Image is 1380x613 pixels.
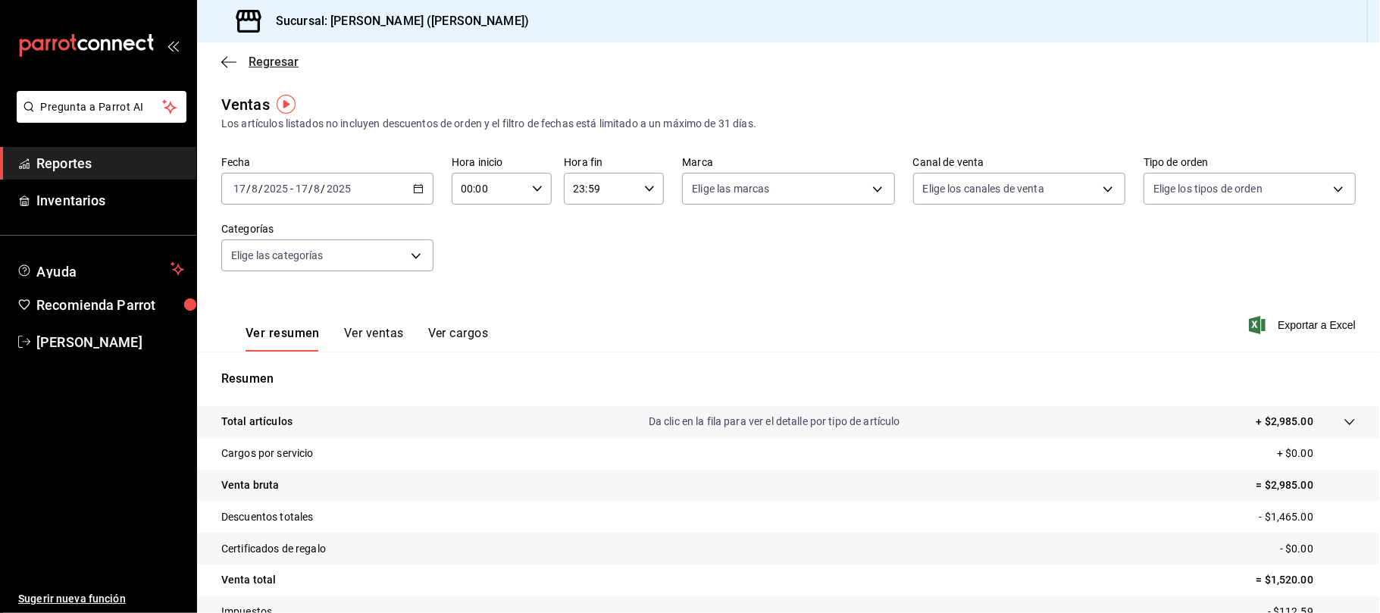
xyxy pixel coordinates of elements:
span: Elige los canales de venta [923,181,1044,196]
label: Hora fin [564,158,664,168]
span: / [246,183,251,195]
label: Canal de venta [913,158,1125,168]
input: -- [314,183,321,195]
input: ---- [326,183,352,195]
p: Venta bruta [221,477,279,493]
p: Venta total [221,572,276,588]
span: Elige las categorías [231,248,324,263]
p: Resumen [221,370,1356,388]
p: Da clic en la fila para ver el detalle por tipo de artículo [649,414,900,430]
span: / [321,183,326,195]
button: Ver resumen [246,326,320,352]
button: Ver cargos [428,326,489,352]
span: Elige las marcas [692,181,769,196]
p: - $1,465.00 [1260,509,1356,525]
span: - [290,183,293,195]
button: Ver ventas [344,326,404,352]
button: open_drawer_menu [167,39,179,52]
p: Descuentos totales [221,509,313,525]
label: Hora inicio [452,158,552,168]
div: navigation tabs [246,326,488,352]
label: Marca [682,158,894,168]
p: = $2,985.00 [1256,477,1356,493]
button: Pregunta a Parrot AI [17,91,186,123]
span: / [258,183,263,195]
p: + $0.00 [1277,446,1356,461]
span: Elige los tipos de orden [1153,181,1263,196]
p: Certificados de regalo [221,541,326,557]
div: Los artículos listados no incluyen descuentos de orden y el filtro de fechas está limitado a un m... [221,116,1356,132]
label: Categorías [221,224,433,235]
span: Regresar [249,55,299,69]
span: Ayuda [36,260,164,278]
a: Pregunta a Parrot AI [11,110,186,126]
span: Reportes [36,153,184,174]
span: / [308,183,313,195]
label: Fecha [221,158,433,168]
p: Cargos por servicio [221,446,314,461]
span: Inventarios [36,190,184,211]
input: -- [233,183,246,195]
img: Tooltip marker [277,95,296,114]
span: Sugerir nueva función [18,591,184,607]
input: ---- [263,183,289,195]
span: Recomienda Parrot [36,295,184,315]
label: Tipo de orden [1144,158,1356,168]
div: Ventas [221,93,270,116]
p: = $1,520.00 [1256,572,1356,588]
span: [PERSON_NAME] [36,332,184,352]
button: Regresar [221,55,299,69]
h3: Sucursal: [PERSON_NAME] ([PERSON_NAME]) [264,12,529,30]
span: Pregunta a Parrot AI [41,99,163,115]
input: -- [251,183,258,195]
button: Exportar a Excel [1252,316,1356,334]
p: + $2,985.00 [1256,414,1313,430]
p: Total artículos [221,414,293,430]
p: - $0.00 [1280,541,1356,557]
input: -- [295,183,308,195]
